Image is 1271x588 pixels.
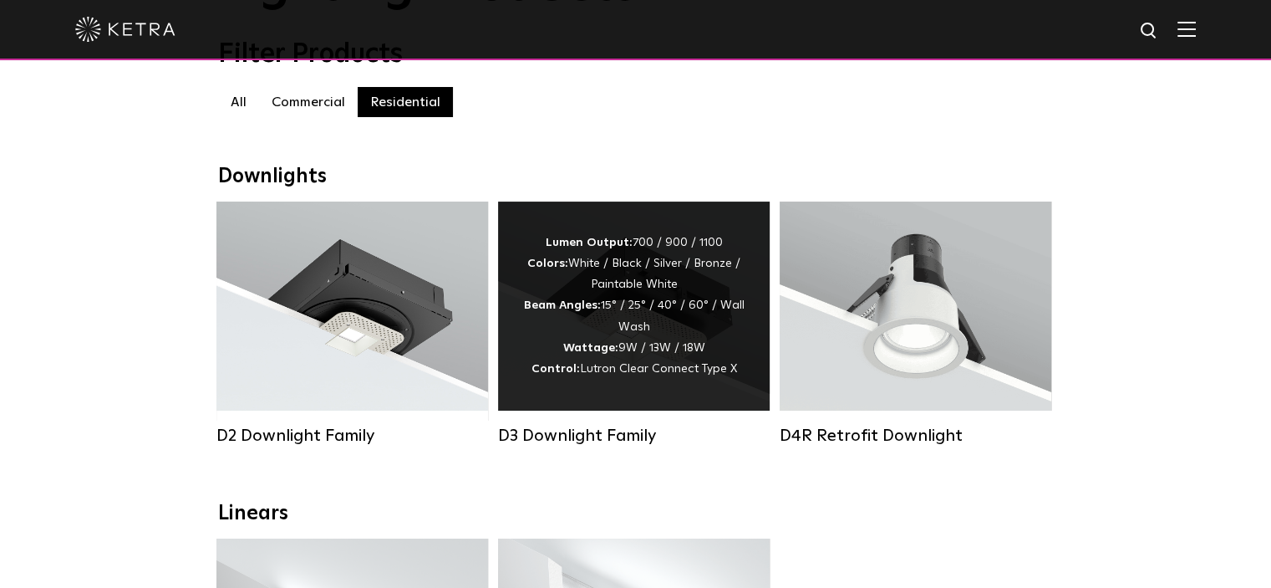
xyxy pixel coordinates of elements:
[546,237,633,248] strong: Lumen Output:
[498,426,770,446] div: D3 Downlight Family
[580,363,737,375] span: Lutron Clear Connect Type X
[218,502,1054,526] div: Linears
[1139,21,1160,42] img: search icon
[1177,21,1196,37] img: Hamburger%20Nav.svg
[218,87,259,117] label: All
[75,17,175,42] img: ketra-logo-2019-white
[527,258,568,269] strong: Colors:
[216,202,488,446] a: D2 Downlight Family Lumen Output:1200Colors:White / Black / Gloss Black / Silver / Bronze / Silve...
[563,342,618,354] strong: Wattage:
[358,87,453,117] label: Residential
[531,363,580,375] strong: Control:
[218,165,1054,189] div: Downlights
[780,202,1051,446] a: D4R Retrofit Downlight Lumen Output:800Colors:White / BlackBeam Angles:15° / 25° / 40° / 60°Watta...
[259,87,358,117] label: Commercial
[216,426,488,446] div: D2 Downlight Family
[780,426,1051,446] div: D4R Retrofit Downlight
[524,299,601,311] strong: Beam Angles:
[523,233,745,380] div: 700 / 900 / 1100 White / Black / Silver / Bronze / Paintable White 15° / 25° / 40° / 60° / Wall W...
[498,202,770,446] a: D3 Downlight Family Lumen Output:700 / 900 / 1100Colors:White / Black / Silver / Bronze / Paintab...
